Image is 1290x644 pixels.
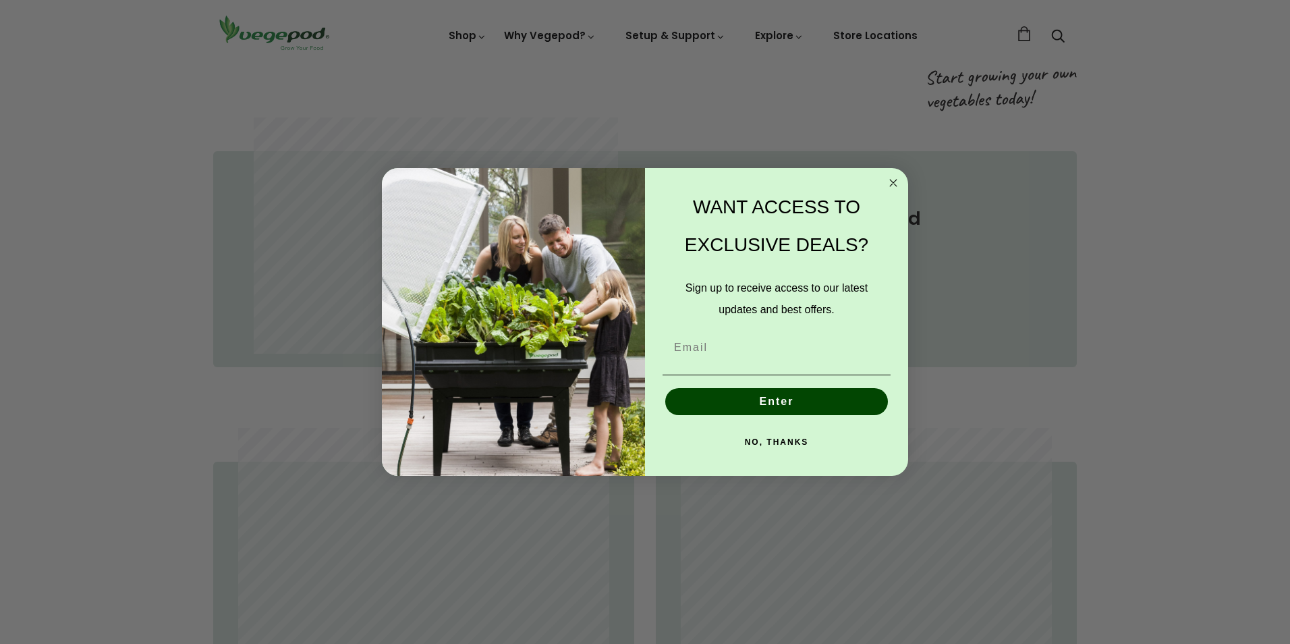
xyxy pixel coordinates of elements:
button: Enter [665,388,888,415]
span: WANT ACCESS TO EXCLUSIVE DEALS? [685,196,868,255]
button: Close dialog [885,175,901,191]
img: e9d03583-1bb1-490f-ad29-36751b3212ff.jpeg [382,168,645,477]
img: underline [663,375,891,375]
input: Email [663,334,891,361]
button: NO, THANKS [663,429,891,456]
span: Sign up to receive access to our latest updates and best offers. [685,282,868,315]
